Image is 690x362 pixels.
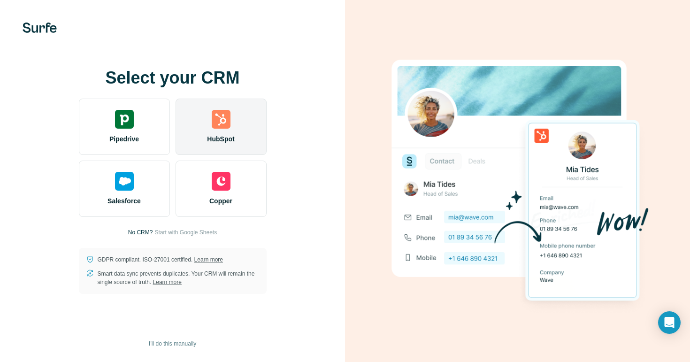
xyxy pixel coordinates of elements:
[658,311,681,334] div: Open Intercom Messenger
[386,45,649,317] img: HUBSPOT image
[212,110,230,129] img: hubspot's logo
[153,279,182,285] a: Learn more
[98,270,259,286] p: Smart data sync prevents duplicates. Your CRM will remain the single source of truth.
[107,196,141,206] span: Salesforce
[115,110,134,129] img: pipedrive's logo
[194,256,223,263] a: Learn more
[98,255,223,264] p: GDPR compliant. ISO-27001 certified.
[149,339,196,348] span: I’ll do this manually
[128,228,153,237] p: No CRM?
[115,172,134,191] img: salesforce's logo
[154,228,217,237] button: Start with Google Sheets
[109,134,139,144] span: Pipedrive
[212,172,230,191] img: copper's logo
[142,337,203,351] button: I’ll do this manually
[207,134,234,144] span: HubSpot
[209,196,232,206] span: Copper
[79,69,267,87] h1: Select your CRM
[23,23,57,33] img: Surfe's logo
